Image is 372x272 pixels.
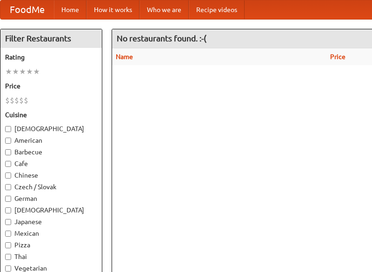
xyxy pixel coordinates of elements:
input: Pizza [5,242,11,248]
input: German [5,196,11,202]
input: Barbecue [5,149,11,155]
input: Japanese [5,219,11,225]
h5: Rating [5,53,97,62]
label: American [5,136,97,145]
label: Cafe [5,159,97,168]
a: Recipe videos [189,0,245,19]
h5: Cuisine [5,110,97,119]
input: Czech / Slovak [5,184,11,190]
a: Who we are [139,0,189,19]
a: Price [330,53,345,60]
li: $ [24,95,28,106]
li: $ [10,95,14,106]
a: FoodMe [0,0,54,19]
label: Mexican [5,229,97,238]
input: Chinese [5,172,11,179]
a: Home [54,0,86,19]
label: Czech / Slovak [5,182,97,192]
li: ★ [12,66,19,77]
label: [DEMOGRAPHIC_DATA] [5,206,97,215]
li: ★ [5,66,12,77]
li: ★ [19,66,26,77]
label: Barbecue [5,147,97,157]
label: [DEMOGRAPHIC_DATA] [5,124,97,133]
li: ★ [33,66,40,77]
label: Pizza [5,240,97,250]
li: $ [5,95,10,106]
h4: Filter Restaurants [0,29,102,48]
input: Cafe [5,161,11,167]
label: German [5,194,97,203]
input: Mexican [5,231,11,237]
input: [DEMOGRAPHIC_DATA] [5,207,11,213]
h5: Price [5,81,97,91]
li: ★ [26,66,33,77]
li: $ [19,95,24,106]
a: How it works [86,0,139,19]
input: American [5,138,11,144]
ng-pluralize: No restaurants found. :-( [117,34,206,43]
li: $ [14,95,19,106]
a: Name [116,53,133,60]
input: Vegetarian [5,265,11,272]
input: Thai [5,254,11,260]
label: Chinese [5,171,97,180]
label: Thai [5,252,97,261]
input: [DEMOGRAPHIC_DATA] [5,126,11,132]
label: Japanese [5,217,97,226]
